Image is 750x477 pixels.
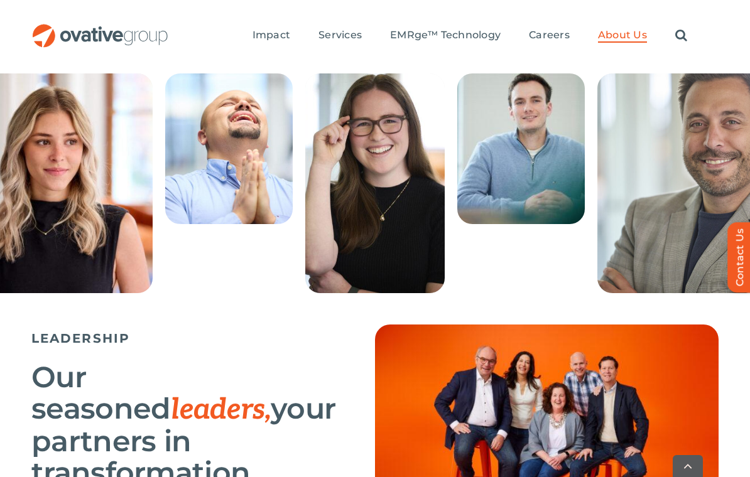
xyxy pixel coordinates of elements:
[253,16,687,56] nav: Menu
[253,29,290,41] span: Impact
[529,29,570,43] a: Careers
[529,29,570,41] span: Careers
[675,29,687,43] a: Search
[457,73,585,224] img: People – Collage Casey
[170,392,270,427] span: leaders,
[305,73,445,293] img: 240424_Ovative Group_Chicago_Portrait- 1114 (1)
[31,331,375,346] h5: LEADERSHIP
[598,29,647,41] span: About Us
[390,29,501,43] a: EMRge™ Technology
[598,29,647,43] a: About Us
[31,23,169,35] a: OG_Full_horizontal_RGB
[318,29,362,41] span: Services
[165,73,293,224] img: People – Collage Roman
[318,29,362,43] a: Services
[253,29,290,43] a: Impact
[390,29,501,41] span: EMRge™ Technology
